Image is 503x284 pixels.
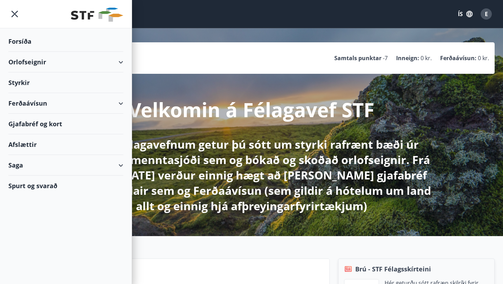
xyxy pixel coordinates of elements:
button: E [478,6,495,22]
span: E [485,10,488,18]
p: Inneign : [396,54,419,62]
span: -7 [383,54,388,62]
p: Ferðaávísun : [440,54,476,62]
button: ÍS [454,8,476,20]
div: Ferðaávísun [8,93,123,114]
div: Saga [8,155,123,176]
div: Orlofseignir [8,52,123,72]
span: 0 kr. [478,54,489,62]
p: Velkomin á Félagavef STF [129,96,374,123]
p: Samtals punktar [334,54,381,62]
img: union_logo [71,8,123,22]
span: Brú - STF Félagsskírteini [355,264,431,274]
div: Gjafabréf og kort [8,114,123,134]
div: Styrkir [8,72,123,93]
button: menu [8,8,21,20]
span: 0 kr. [421,54,432,62]
p: Hér á Félagavefnum getur þú sótt um styrki rafrænt bæði úr sjúkra- og menntasjóði sem og bókað og... [67,137,436,214]
div: Afslættir [8,134,123,155]
div: Spurt og svarað [8,176,123,196]
div: Forsíða [8,31,123,52]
